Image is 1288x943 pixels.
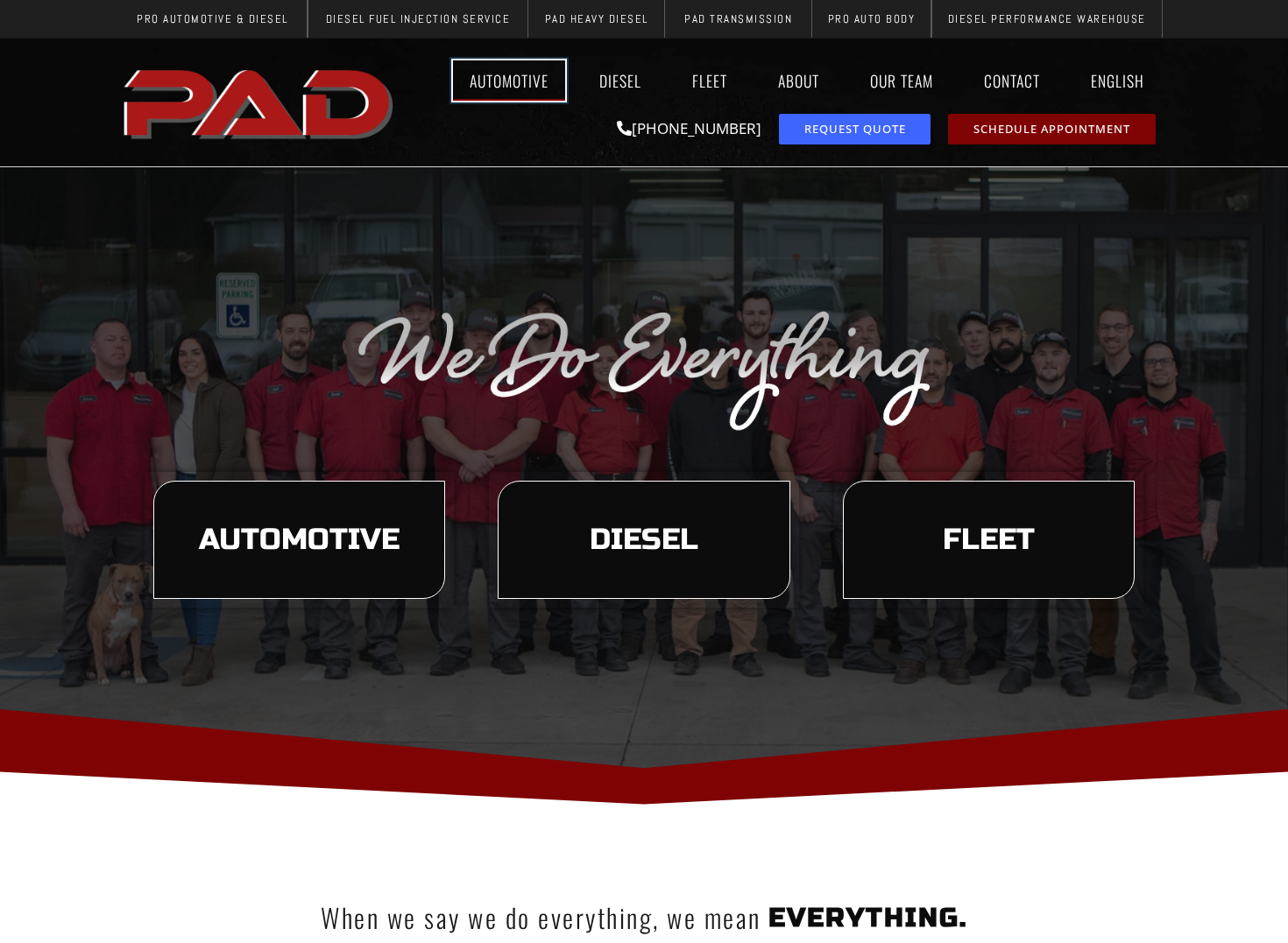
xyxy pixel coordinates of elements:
[355,303,933,433] img: The image displays the phrase "We Do Everything" in a silver, cursive font on a transparent backg...
[948,13,1146,25] span: Diesel Performance Warehouse
[199,525,400,555] span: Automotive
[118,55,402,150] img: The image shows the word "PAD" in bold, red, uppercase letters with a slight shadow effect.
[453,60,565,101] a: Automotive
[761,60,836,101] a: About
[137,13,288,25] span: Pro Automotive & Diesel
[779,114,931,144] a: request a service or repair quote
[590,525,698,555] span: Diesel
[676,60,744,101] a: Fleet
[973,123,1130,135] span: Schedule Appointment
[118,55,402,150] a: pro automotive and diesel home page
[948,114,1156,144] a: schedule repair or service appointment
[768,902,967,933] span: everything.
[583,60,658,101] a: Diesel
[943,525,1035,555] span: Fleet
[853,60,950,101] a: Our Team
[804,123,906,135] span: Request Quote
[153,481,445,600] a: learn more about our automotive services
[828,13,916,25] span: Pro Auto Body
[545,13,648,25] span: PAD Heavy Diesel
[617,118,761,138] a: [PHONE_NUMBER]
[684,13,792,25] span: PAD Transmission
[1074,60,1170,101] a: English
[967,60,1057,101] a: Contact
[402,60,1170,101] nav: Menu
[498,481,789,600] a: learn more about our diesel services
[326,13,511,25] span: Diesel Fuel Injection Service
[321,897,761,937] span: When we say we do everything, we mean
[843,481,1135,600] a: learn more about our fleet services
